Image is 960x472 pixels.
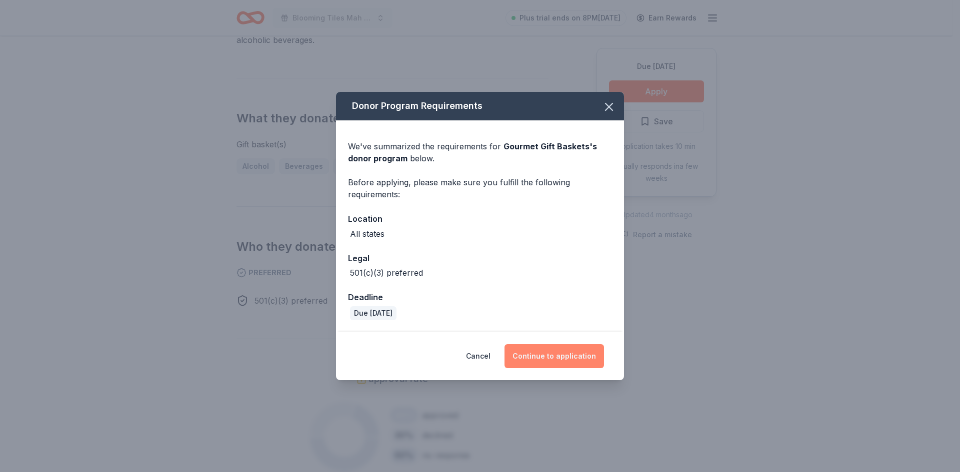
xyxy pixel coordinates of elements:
div: Due [DATE] [350,306,396,320]
div: Deadline [348,291,612,304]
div: Legal [348,252,612,265]
div: Donor Program Requirements [336,92,624,120]
div: 501(c)(3) preferred [350,267,423,279]
div: Before applying, please make sure you fulfill the following requirements: [348,176,612,200]
div: Location [348,212,612,225]
div: All states [350,228,384,240]
button: Cancel [466,344,490,368]
div: We've summarized the requirements for below. [348,140,612,164]
button: Continue to application [504,344,604,368]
